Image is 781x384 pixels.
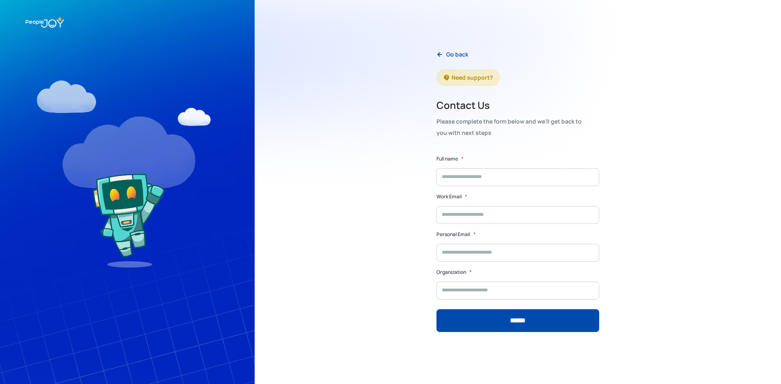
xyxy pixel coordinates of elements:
[436,230,470,239] label: Personal Email
[430,46,475,63] a: Go back
[446,50,468,59] div: Go back
[436,155,599,332] form: Support Form
[436,116,583,139] div: Please complete the form below and we'll get back to you with next steps
[452,72,493,83] div: Need support?
[436,155,458,163] label: Full name
[436,193,462,201] label: Work Email
[436,268,466,276] label: Organization
[436,99,583,112] h2: Contact Us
